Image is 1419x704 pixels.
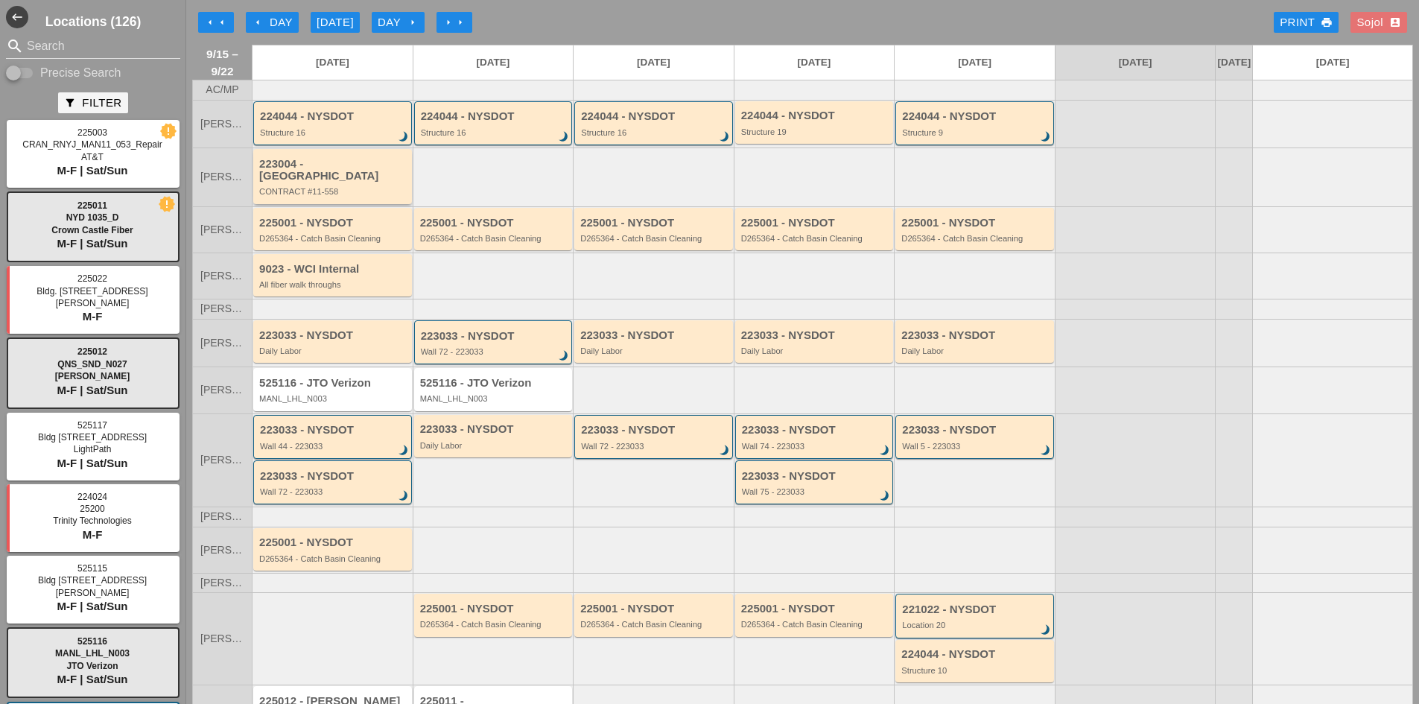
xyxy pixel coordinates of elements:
i: west [6,6,28,28]
div: Structure 10 [901,666,1050,675]
span: AT&T [81,152,104,162]
span: QNS_SND_N027 [57,359,127,370]
div: Structure 16 [581,128,728,137]
div: Daily Labor [741,346,890,355]
div: 225001 - NYSDOT [901,217,1050,229]
div: D265364 - Catch Basin Cleaning [420,620,569,629]
div: Filter [64,95,121,112]
button: Move Back 1 Week [198,12,234,33]
div: 223004 - [GEOGRAPHIC_DATA] [259,158,408,183]
div: 224044 - NYSDOT [901,648,1050,661]
div: 225001 - NYSDOT [259,536,408,549]
i: new_releases [162,124,175,138]
span: 225003 [77,127,107,138]
span: [PERSON_NAME] [56,588,130,598]
span: M-F | Sat/Sun [57,457,127,469]
div: D265364 - Catch Basin Cleaning [901,234,1050,243]
button: Shrink Sidebar [6,6,28,28]
span: 225022 [77,273,107,284]
span: Crown Castle Fiber [51,225,133,235]
button: Day [372,12,425,33]
i: brightness_3 [556,129,572,145]
div: 223033 - NYSDOT [742,470,889,483]
div: 224044 - NYSDOT [741,110,890,122]
div: Daily Labor [259,346,408,355]
div: D265364 - Catch Basin Cleaning [259,234,408,243]
div: Daily Labor [420,441,569,450]
div: 223033 - NYSDOT [260,470,407,483]
a: [DATE] [1055,45,1216,80]
div: 525116 - JTO Verizon [259,377,408,390]
div: 223033 - NYSDOT [902,424,1050,437]
div: Day [378,14,419,31]
div: Wall 44 - 223033 [260,442,407,451]
span: M-F | Sat/Sun [57,600,127,612]
div: 224044 - NYSDOT [421,110,568,123]
span: [PERSON_NAME] [200,171,244,183]
i: arrow_right [407,16,419,28]
i: account_box [1389,16,1401,28]
span: Bldg [STREET_ADDRESS] [38,575,147,586]
div: Structure 9 [902,128,1050,137]
i: arrow_right [454,16,466,28]
span: JTO Verizon [66,661,118,671]
span: [PERSON_NAME] [200,454,244,466]
div: 223033 - NYSDOT [580,329,729,342]
i: brightness_3 [396,129,412,145]
div: 225001 - NYSDOT [741,603,890,615]
div: 223033 - NYSDOT [421,330,568,343]
div: Print [1280,14,1333,31]
i: arrow_left [216,16,228,28]
div: 9023 - WCI Internal [259,263,408,276]
a: [DATE] [1253,45,1412,80]
div: 223033 - NYSDOT [741,329,890,342]
i: brightness_3 [556,348,572,364]
span: 225012 [77,346,107,357]
span: M-F | Sat/Sun [57,673,127,685]
i: brightness_3 [877,488,893,504]
span: M-F [83,310,103,323]
a: Print [1274,12,1339,33]
div: 223033 - NYSDOT [581,424,728,437]
span: [PERSON_NAME] [200,577,244,589]
i: brightness_3 [717,129,733,145]
span: MANL_LHL_N003 [55,648,130,659]
div: 224044 - NYSDOT [260,110,407,123]
span: CRAN_RNYJ_MAN11_053_Repair [22,139,162,150]
i: arrow_left [204,16,216,28]
i: brightness_3 [1038,622,1054,638]
div: Day [252,14,293,31]
i: filter_alt [64,97,76,109]
i: brightness_3 [396,488,412,504]
div: 225001 - NYSDOT [420,603,569,615]
div: 223033 - NYSDOT [260,424,407,437]
div: [DATE] [317,14,354,31]
div: Sojol [1356,14,1401,31]
div: 224044 - NYSDOT [581,110,728,123]
div: Structure 16 [260,128,407,137]
div: 223033 - NYSDOT [420,423,569,436]
div: Wall 5 - 223033 [902,442,1050,451]
div: 525116 - JTO Verizon [420,377,569,390]
a: [DATE] [253,45,413,80]
span: Trinity Technologies [53,516,131,526]
span: 9/15 – 9/22 [200,45,244,80]
div: Daily Labor [580,346,729,355]
a: [DATE] [895,45,1055,80]
div: MANL_LHL_N003 [259,394,408,403]
div: MANL_LHL_N003 [420,394,569,403]
div: Wall 72 - 223033 [421,347,568,356]
div: Wall 72 - 223033 [260,487,407,496]
div: Wall 74 - 223033 [742,442,889,451]
div: 225001 - NYSDOT [420,217,569,229]
div: 225001 - NYSDOT [580,603,729,615]
div: D265364 - Catch Basin Cleaning [741,620,890,629]
i: brightness_3 [1038,129,1054,145]
span: [PERSON_NAME] [200,270,244,282]
i: brightness_3 [717,443,733,459]
span: [PERSON_NAME] [200,384,244,396]
div: 221022 - NYSDOT [902,603,1050,616]
div: 223033 - NYSDOT [259,329,408,342]
div: D265364 - Catch Basin Cleaning [741,234,890,243]
div: D265364 - Catch Basin Cleaning [580,234,729,243]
